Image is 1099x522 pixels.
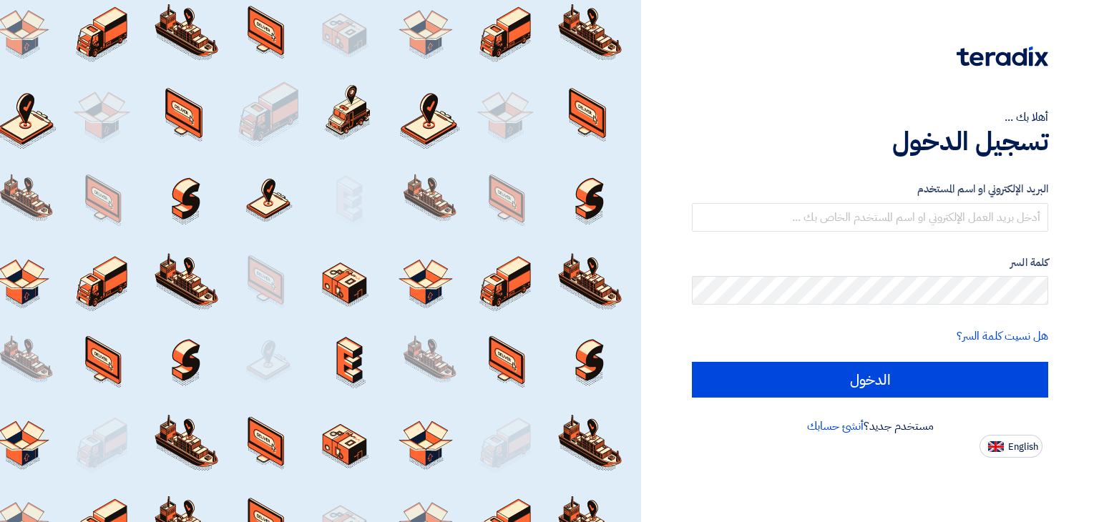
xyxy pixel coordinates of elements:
[1008,442,1038,452] span: English
[692,418,1048,435] div: مستخدم جديد؟
[988,441,1004,452] img: en-US.png
[957,46,1048,67] img: Teradix logo
[692,109,1048,126] div: أهلا بك ...
[957,328,1048,345] a: هل نسيت كلمة السر؟
[692,362,1048,398] input: الدخول
[692,126,1048,157] h1: تسجيل الدخول
[807,418,864,435] a: أنشئ حسابك
[980,435,1042,458] button: English
[692,203,1048,232] input: أدخل بريد العمل الإلكتروني او اسم المستخدم الخاص بك ...
[692,181,1048,197] label: البريد الإلكتروني او اسم المستخدم
[692,255,1048,271] label: كلمة السر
